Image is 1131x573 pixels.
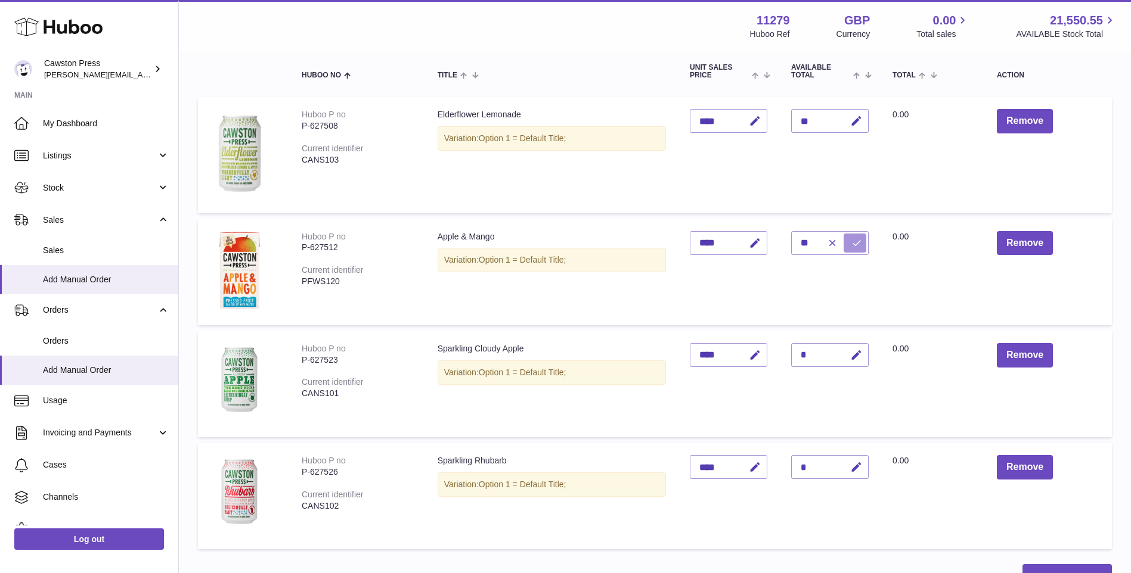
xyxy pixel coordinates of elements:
div: Variation: [438,126,666,151]
strong: 11279 [757,13,790,29]
div: P-627508 [302,120,414,132]
div: P-627512 [302,242,414,253]
div: Huboo P no [302,456,346,465]
div: Huboo Ref [750,29,790,40]
span: 0.00 [893,344,909,353]
strong: GBP [844,13,870,29]
img: Sparkling Rhubarb [210,455,269,534]
div: CANS101 [302,388,414,399]
div: CANS103 [302,154,414,166]
span: Total sales [916,29,969,40]
div: CANS102 [302,500,414,512]
span: [PERSON_NAME][EMAIL_ADDRESS][PERSON_NAME][DOMAIN_NAME] [44,70,303,79]
span: Cases [43,459,169,471]
div: Current identifier [302,144,364,153]
span: 0.00 [893,456,909,465]
div: Cawston Press [44,58,151,80]
div: Action [997,71,1100,79]
div: Current identifier [302,377,364,387]
img: Elderflower Lemonade [210,109,269,198]
a: 21,550.55 AVAILABLE Stock Total [1016,13,1117,40]
span: Option 1 = Default Title; [479,255,566,264]
span: 21,550.55 [1050,13,1103,29]
span: 0.00 [893,110,909,119]
span: Sales [43,245,169,256]
span: Stock [43,182,157,194]
img: Sparkling Cloudy Apple [210,343,269,422]
span: Settings [43,524,169,535]
span: Option 1 = Default Title; [479,479,566,489]
button: Remove [997,455,1053,479]
a: 0.00 Total sales [916,13,969,40]
span: Add Manual Order [43,365,169,376]
span: Listings [43,150,157,161]
a: Log out [14,528,164,550]
span: Option 1 = Default Title; [479,368,566,377]
span: Sales [43,214,157,226]
div: Variation: [438,248,666,272]
div: Huboo P no [302,344,346,353]
span: AVAILABLE Stock Total [1016,29,1117,40]
div: Huboo P no [302,110,346,119]
td: Apple & Mango [426,219,678,325]
span: 0.00 [893,232,909,241]
div: Current identifier [302,490,364,499]
span: Add Manual Order [43,274,169,285]
span: Channels [43,491,169,503]
div: Variation: [438,360,666,385]
span: 0.00 [933,13,956,29]
span: Title [438,71,457,79]
div: Variation: [438,472,666,497]
span: My Dashboard [43,118,169,129]
span: Orders [43,304,157,316]
td: Elderflower Lemonade [426,97,678,213]
span: Huboo no [302,71,341,79]
button: Remove [997,231,1053,256]
div: Huboo P no [302,232,346,241]
img: Apple & Mango [210,231,269,310]
td: Sparkling Rhubarb [426,443,678,549]
img: thomas.carson@cawstonpress.com [14,60,32,78]
div: Currency [836,29,870,40]
div: Current identifier [302,265,364,275]
span: Invoicing and Payments [43,427,157,438]
div: PFWS120 [302,276,414,287]
span: Usage [43,395,169,406]
div: P-627523 [302,354,414,366]
button: Remove [997,109,1053,133]
button: Remove [997,343,1053,368]
span: Unit Sales Price [690,64,749,79]
span: AVAILABLE Total [791,64,850,79]
td: Sparkling Cloudy Apple [426,331,678,437]
div: P-627526 [302,466,414,478]
span: Total [893,71,916,79]
span: Option 1 = Default Title; [479,133,566,143]
span: Orders [43,335,169,347]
